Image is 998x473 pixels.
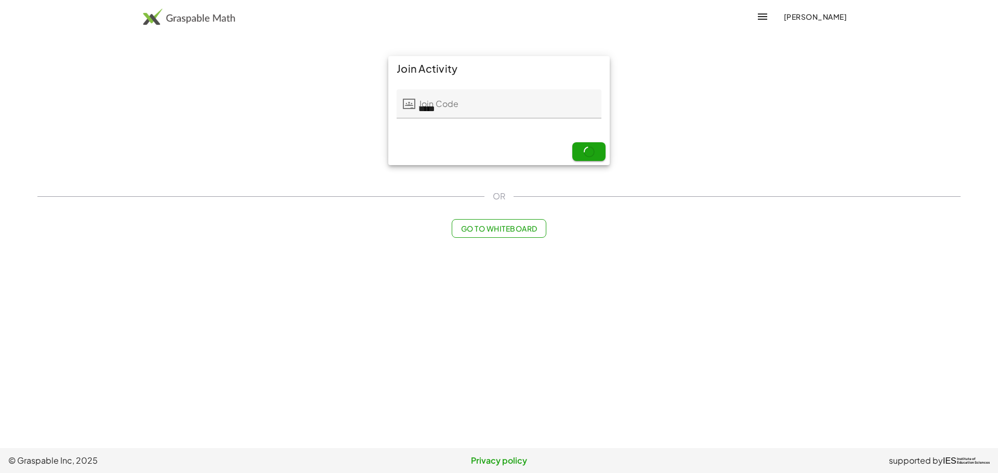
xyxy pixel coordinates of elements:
[957,457,990,465] span: Institute of Education Sciences
[388,56,610,81] div: Join Activity
[775,7,855,26] button: [PERSON_NAME]
[943,456,956,466] span: IES
[452,219,546,238] button: Go to Whiteboard
[8,454,335,467] span: © Graspable Inc, 2025
[943,454,990,467] a: IESInstitute ofEducation Sciences
[493,190,505,202] span: OR
[783,12,847,21] span: [PERSON_NAME]
[461,224,537,233] span: Go to Whiteboard
[889,454,943,467] span: supported by
[335,454,662,467] a: Privacy policy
